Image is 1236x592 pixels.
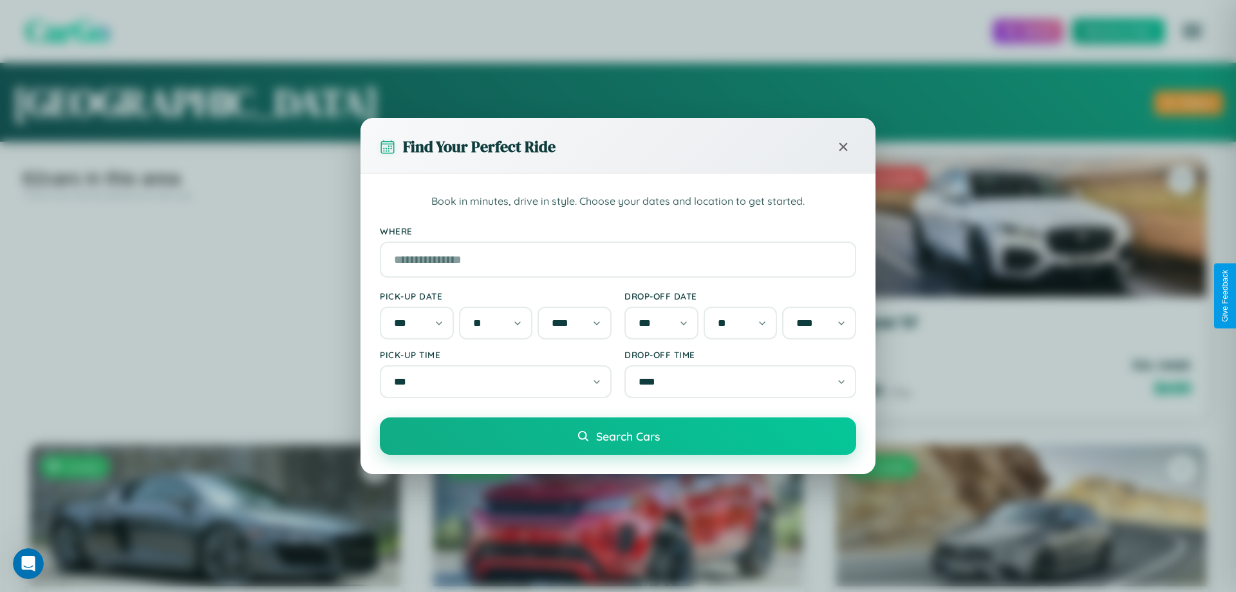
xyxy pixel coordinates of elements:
label: Drop-off Time [624,349,856,360]
label: Where [380,225,856,236]
span: Search Cars [596,429,660,443]
p: Book in minutes, drive in style. Choose your dates and location to get started. [380,193,856,210]
label: Pick-up Date [380,291,612,301]
label: Pick-up Time [380,349,612,360]
h3: Find Your Perfect Ride [403,136,556,157]
button: Search Cars [380,417,856,455]
label: Drop-off Date [624,291,856,301]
